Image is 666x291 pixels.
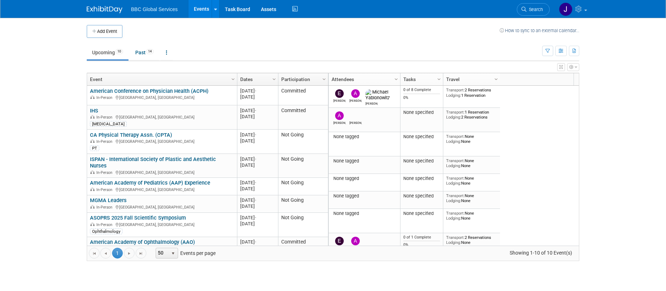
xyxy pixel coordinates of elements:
[90,186,234,192] div: [GEOGRAPHIC_DATA], [GEOGRAPHIC_DATA]
[278,154,328,178] td: Not Going
[446,158,465,163] span: Transport:
[278,213,328,237] td: Not Going
[255,180,256,185] span: -
[393,76,399,82] span: Column Settings
[240,107,275,114] div: [DATE]
[278,178,328,195] td: Not Going
[90,197,127,204] a: MGMA Leaders
[351,89,360,98] img: Alex Corrigan
[255,239,256,245] span: -
[240,180,275,186] div: [DATE]
[278,130,328,154] td: Not Going
[351,237,360,245] img: Alex Corrigan
[332,193,398,199] div: None tagged
[517,3,550,16] a: Search
[446,235,465,240] span: Transport:
[87,25,122,38] button: Add Event
[332,73,395,85] a: Attendees
[255,215,256,220] span: -
[90,139,95,143] img: In-Person Event
[240,197,275,203] div: [DATE]
[87,6,122,13] img: ExhibitDay
[332,158,398,164] div: None tagged
[349,245,362,250] div: Alex Corrigan
[446,158,498,169] div: None None
[240,132,275,138] div: [DATE]
[403,134,440,140] div: None specified
[446,115,461,120] span: Lodging:
[90,94,234,100] div: [GEOGRAPHIC_DATA], [GEOGRAPHIC_DATA]
[240,162,275,168] div: [DATE]
[130,46,159,59] a: Past14
[446,139,461,144] span: Lodging:
[271,73,278,84] a: Column Settings
[90,145,99,151] div: PT
[96,222,115,227] span: In-Person
[500,28,579,33] a: How to sync to an external calendar...
[332,211,398,216] div: None tagged
[255,88,256,94] span: -
[229,73,237,84] a: Column Settings
[403,211,440,216] div: None specified
[126,251,132,256] span: Go to the next page
[147,248,223,259] span: Events per page
[332,134,398,140] div: None tagged
[403,176,440,181] div: None specified
[146,49,154,54] span: 14
[446,93,461,98] span: Lodging:
[446,176,465,181] span: Transport:
[90,204,234,210] div: [GEOGRAPHIC_DATA], [GEOGRAPHIC_DATA]
[446,134,465,139] span: Transport:
[115,49,123,54] span: 10
[91,251,97,256] span: Go to the first page
[90,73,232,85] a: Event
[349,120,362,125] div: Nathan Bush
[493,76,499,82] span: Column Settings
[100,248,111,259] a: Go to the previous page
[240,114,275,120] div: [DATE]
[240,245,275,251] div: [DATE]
[446,110,498,120] div: 1 Reservation 2 Reservations
[90,187,95,191] img: In-Person Event
[90,88,208,94] a: American Conference on Physician Health (ACPH)
[333,98,346,102] div: Ethan Denkensohn
[90,222,95,226] img: In-Person Event
[90,170,95,174] img: In-Person Event
[335,237,344,245] img: Ethan Denkensohn
[333,120,346,125] div: Alex Corrigan
[278,86,328,105] td: Committed
[559,2,572,16] img: Jennifer Benedict
[335,89,344,98] img: Ethan Denkensohn
[403,242,440,247] div: 0%
[240,215,275,221] div: [DATE]
[278,237,328,261] td: Committed
[90,215,186,221] a: ASOPRS 2025 Fall Scientific Symposium
[112,248,123,259] span: 1
[446,193,498,204] div: None None
[526,7,543,12] span: Search
[446,216,461,221] span: Lodging:
[90,156,216,169] a: ISPAN - International Society of Plastic and Aesthetic Nurses
[90,115,95,119] img: In-Person Event
[96,139,115,144] span: In-Person
[403,235,440,240] div: 0 of 1 Complete
[403,73,438,85] a: Tasks
[255,132,256,137] span: -
[138,251,144,256] span: Go to the last page
[156,248,168,258] span: 50
[278,195,328,213] td: Not Going
[240,138,275,144] div: [DATE]
[403,110,440,115] div: None specified
[403,158,440,164] div: None specified
[90,229,122,234] div: Ophthalmology
[365,101,378,105] div: Michael Yablonowitz
[90,221,234,227] div: [GEOGRAPHIC_DATA], [GEOGRAPHIC_DATA]
[393,73,400,84] a: Column Settings
[89,248,100,259] a: Go to the first page
[96,170,115,175] span: In-Person
[255,108,256,113] span: -
[349,98,362,102] div: Alex Corrigan
[96,95,115,100] span: In-Person
[240,156,275,162] div: [DATE]
[403,193,440,199] div: None specified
